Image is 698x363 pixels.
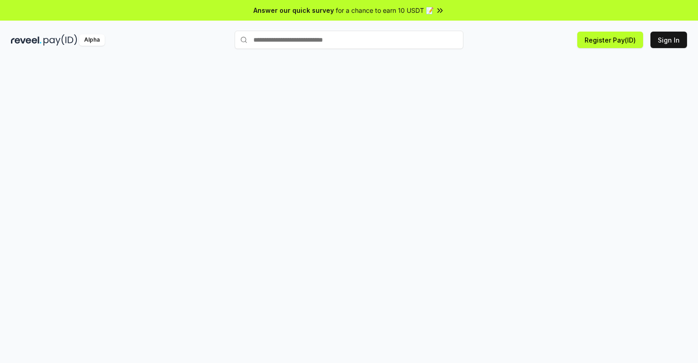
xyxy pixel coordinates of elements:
[79,34,105,46] div: Alpha
[577,32,643,48] button: Register Pay(ID)
[336,5,434,15] span: for a chance to earn 10 USDT 📝
[253,5,334,15] span: Answer our quick survey
[11,34,42,46] img: reveel_dark
[43,34,77,46] img: pay_id
[650,32,687,48] button: Sign In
